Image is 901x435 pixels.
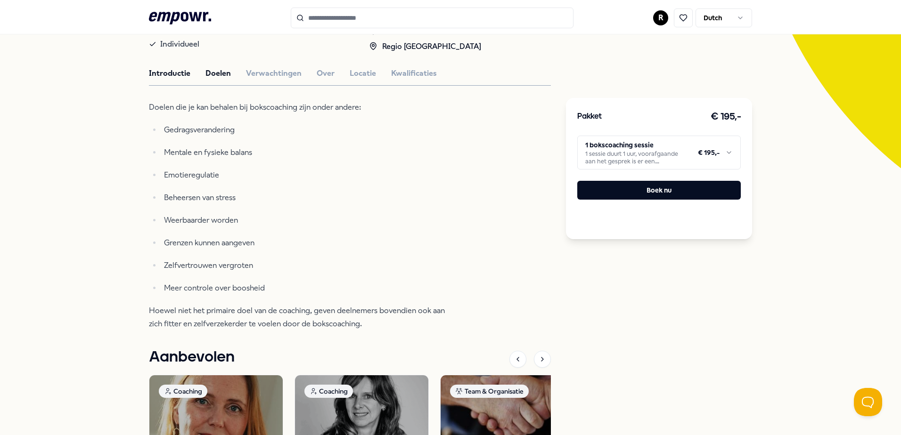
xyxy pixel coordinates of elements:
button: Doelen [205,67,231,80]
button: Locatie [350,67,376,80]
button: Verwachtingen [246,67,302,80]
input: Search for products, categories or subcategories [291,8,573,28]
p: Meer controle over boosheid [164,282,455,295]
span: Individueel [160,38,199,51]
p: Weerbaarder worden [164,214,455,227]
p: Mentale en fysieke balans [164,146,455,159]
h1: Aanbevolen [149,346,235,369]
p: Doelen die je kan behalen bij bokscoaching zijn onder andere: [149,101,455,114]
p: Gedragsverandering [164,123,455,137]
button: R [653,10,668,25]
button: Boek nu [577,181,741,200]
div: Regio [GEOGRAPHIC_DATA] [369,40,481,53]
p: Hoewel niet het primaire doel van de coaching, geven deelnemers bovendien ook aan zich fitter en ... [149,304,455,330]
button: Kwalificaties [391,67,437,80]
iframe: Help Scout Beacon - Open [854,388,882,416]
p: Beheersen van stress [164,191,455,204]
button: Over [317,67,335,80]
div: Coaching [304,385,353,398]
div: Coaching [159,385,207,398]
h3: € 195,- [711,109,741,124]
p: Emotieregulatie [164,169,455,182]
p: Zelfvertrouwen vergroten [164,259,455,272]
h3: Pakket [577,111,602,123]
div: Team & Organisatie [450,385,529,398]
p: Grenzen kunnen aangeven [164,236,455,250]
button: Introductie [149,67,190,80]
